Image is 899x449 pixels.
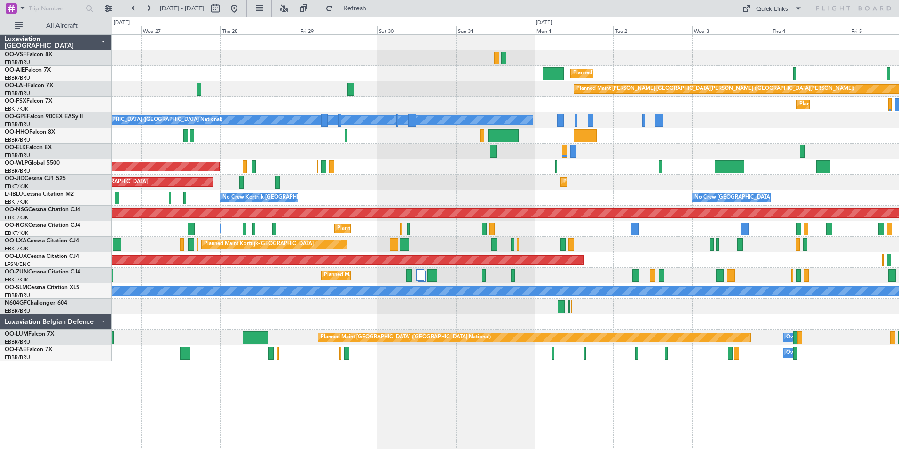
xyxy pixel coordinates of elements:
span: OO-LAH [5,83,27,88]
a: EBBR/BRU [5,338,30,345]
div: Planned Maint Kortrijk-[GEOGRAPHIC_DATA] [204,237,314,251]
a: EBKT/KJK [5,245,28,252]
span: OO-VSF [5,52,26,57]
div: Sun 31 [456,26,535,34]
a: EBKT/KJK [5,199,28,206]
a: EBBR/BRU [5,152,30,159]
span: OO-AIE [5,67,25,73]
a: OO-LUMFalcon 7X [5,331,54,337]
div: Planned Maint [PERSON_NAME]-[GEOGRAPHIC_DATA][PERSON_NAME] ([GEOGRAPHIC_DATA][PERSON_NAME]) [576,82,854,96]
span: OO-ZUN [5,269,28,275]
div: [DATE] [114,19,130,27]
span: D-IBLU [5,192,23,197]
span: OO-SLM [5,285,27,290]
a: EBBR/BRU [5,354,30,361]
a: OO-NSGCessna Citation CJ4 [5,207,80,213]
div: Owner Melsbroek Air Base [786,330,850,345]
a: N604GFChallenger 604 [5,300,67,306]
button: Quick Links [737,1,807,16]
div: Planned Maint [GEOGRAPHIC_DATA] ([GEOGRAPHIC_DATA] National) [321,330,491,345]
span: OO-ELK [5,145,26,151]
div: [DATE] [536,19,552,27]
span: All Aircraft [24,23,99,29]
a: OO-JIDCessna CJ1 525 [5,176,66,182]
a: OO-GPEFalcon 900EX EASy II [5,114,83,120]
span: OO-WLP [5,160,28,166]
div: Quick Links [756,5,788,14]
a: EBKT/KJK [5,230,28,237]
span: [DATE] - [DATE] [160,4,204,13]
a: EBKT/KJK [5,105,28,112]
a: EBBR/BRU [5,307,30,314]
div: Owner Melsbroek Air Base [786,346,850,360]
a: D-IBLUCessna Citation M2 [5,192,74,197]
a: OO-LUXCessna Citation CJ4 [5,254,79,259]
a: EBKT/KJK [5,183,28,190]
a: OO-LAHFalcon 7X [5,83,53,88]
a: EBBR/BRU [5,292,30,299]
div: Sat 30 [377,26,456,34]
span: OO-JID [5,176,24,182]
span: OO-LUX [5,254,27,259]
span: Refresh [335,5,375,12]
div: Tue 2 [613,26,692,34]
span: OO-FAE [5,347,26,353]
div: Planned Maint Kortrijk-[GEOGRAPHIC_DATA] [337,222,447,236]
div: Mon 1 [535,26,613,34]
span: OO-HHO [5,129,29,135]
a: OO-VSFFalcon 8X [5,52,52,57]
div: Planned Maint [GEOGRAPHIC_DATA] ([GEOGRAPHIC_DATA]) [573,66,721,80]
span: OO-LUM [5,331,28,337]
div: Wed 27 [141,26,220,34]
div: Fri 29 [299,26,377,34]
a: EBKT/KJK [5,276,28,283]
div: No Crew [GEOGRAPHIC_DATA] ([GEOGRAPHIC_DATA] National) [694,191,852,205]
span: OO-FSX [5,98,26,104]
a: OO-FAEFalcon 7X [5,347,52,353]
a: EBBR/BRU [5,90,30,97]
div: Wed 3 [692,26,771,34]
a: EBBR/BRU [5,136,30,144]
div: No Crew [GEOGRAPHIC_DATA] ([GEOGRAPHIC_DATA] National) [65,113,222,127]
button: All Aircraft [10,18,102,33]
a: EBBR/BRU [5,121,30,128]
div: Thu 4 [771,26,849,34]
a: EBKT/KJK [5,214,28,221]
a: OO-ROKCessna Citation CJ4 [5,223,80,228]
div: Thu 28 [220,26,299,34]
span: OO-GPE [5,114,27,120]
a: LFSN/ENC [5,261,31,268]
div: Planned Maint Kortrijk-[GEOGRAPHIC_DATA] [324,268,434,282]
a: OO-LXACessna Citation CJ4 [5,238,79,244]
div: No Crew Kortrijk-[GEOGRAPHIC_DATA] [222,191,319,205]
input: Trip Number [29,1,83,16]
button: Refresh [321,1,378,16]
a: OO-SLMCessna Citation XLS [5,285,79,290]
a: OO-ZUNCessna Citation CJ4 [5,269,80,275]
a: OO-WLPGlobal 5500 [5,160,60,166]
span: OO-LXA [5,238,27,244]
a: OO-AIEFalcon 7X [5,67,51,73]
a: OO-ELKFalcon 8X [5,145,52,151]
a: EBBR/BRU [5,168,30,175]
a: OO-FSXFalcon 7X [5,98,52,104]
span: OO-NSG [5,207,28,213]
span: N604GF [5,300,27,306]
a: EBBR/BRU [5,59,30,66]
span: OO-ROK [5,223,28,228]
a: OO-HHOFalcon 8X [5,129,55,135]
div: Planned Maint Kortrijk-[GEOGRAPHIC_DATA] [563,175,673,189]
a: EBBR/BRU [5,74,30,81]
